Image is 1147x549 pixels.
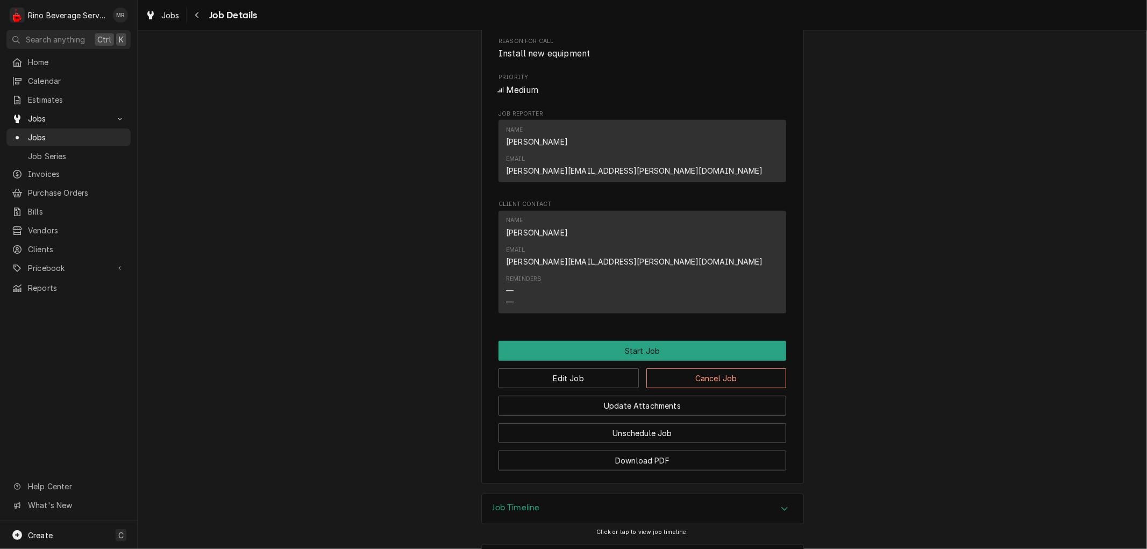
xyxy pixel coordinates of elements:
[596,529,688,536] span: Click or tap to view job timeline.
[498,416,786,443] div: Button Group Row
[506,126,523,134] div: Name
[498,341,786,361] button: Start Job
[28,187,125,198] span: Purchase Orders
[506,246,525,254] div: Email
[28,94,125,105] span: Estimates
[113,8,128,23] div: Melissa Rinehart's Avatar
[498,120,786,182] div: Contact
[498,211,786,313] div: Contact
[10,8,25,23] div: R
[506,296,514,308] div: —
[506,257,763,266] a: [PERSON_NAME][EMAIL_ADDRESS][PERSON_NAME][DOMAIN_NAME]
[6,279,131,297] a: Reports
[506,216,568,238] div: Name
[6,91,131,109] a: Estimates
[28,481,124,492] span: Help Center
[28,531,53,540] span: Create
[506,166,763,175] a: [PERSON_NAME][EMAIL_ADDRESS][PERSON_NAME][DOMAIN_NAME]
[26,34,85,45] span: Search anything
[506,285,514,296] div: —
[6,203,131,220] a: Bills
[498,37,786,46] span: Reason For Call
[506,126,568,147] div: Name
[6,222,131,239] a: Vendors
[206,8,258,23] span: Job Details
[498,451,786,470] button: Download PDF
[498,361,786,388] div: Button Group Row
[113,8,128,23] div: MR
[506,275,542,283] div: Reminders
[28,262,109,274] span: Pricebook
[498,368,639,388] button: Edit Job
[498,37,786,60] div: Reason For Call
[498,110,786,118] span: Job Reporter
[498,120,786,187] div: Job Reporter List
[6,147,131,165] a: Job Series
[506,275,542,308] div: Reminders
[28,132,125,143] span: Jobs
[161,10,180,21] span: Jobs
[506,227,568,238] div: [PERSON_NAME]
[498,200,786,209] span: Client Contact
[97,34,111,45] span: Ctrl
[28,168,125,180] span: Invoices
[498,73,786,96] div: Priority
[6,496,131,514] a: Go to What's New
[6,240,131,258] a: Clients
[498,84,786,97] span: Priority
[646,368,787,388] button: Cancel Job
[482,494,803,524] div: Accordion Header
[6,110,131,127] a: Go to Jobs
[498,84,786,97] div: Medium
[28,225,125,236] span: Vendors
[6,30,131,49] button: Search anythingCtrlK
[498,73,786,82] span: Priority
[498,47,786,60] span: Reason For Call
[28,151,125,162] span: Job Series
[28,113,109,124] span: Jobs
[481,494,804,525] div: Job Timeline
[506,155,763,176] div: Email
[493,503,540,513] h3: Job Timeline
[498,443,786,470] div: Button Group Row
[189,6,206,24] button: Navigate back
[498,48,590,59] span: Install new equipment
[28,56,125,68] span: Home
[6,165,131,183] a: Invoices
[498,341,786,361] div: Button Group Row
[119,34,124,45] span: K
[6,72,131,90] a: Calendar
[498,200,786,318] div: Client Contact
[498,341,786,470] div: Button Group
[28,500,124,511] span: What's New
[506,216,523,225] div: Name
[6,259,131,277] a: Go to Pricebook
[28,10,107,21] div: Rino Beverage Service
[141,6,184,24] a: Jobs
[482,494,803,524] button: Accordion Details Expand Trigger
[498,110,786,187] div: Job Reporter
[498,396,786,416] button: Update Attachments
[28,206,125,217] span: Bills
[10,8,25,23] div: Rino Beverage Service's Avatar
[6,477,131,495] a: Go to Help Center
[28,282,125,294] span: Reports
[28,75,125,87] span: Calendar
[506,246,763,267] div: Email
[118,530,124,541] span: C
[506,155,525,163] div: Email
[6,184,131,202] a: Purchase Orders
[6,129,131,146] a: Jobs
[28,244,125,255] span: Clients
[498,388,786,416] div: Button Group Row
[498,423,786,443] button: Unschedule Job
[506,136,568,147] div: [PERSON_NAME]
[6,53,131,71] a: Home
[498,211,786,318] div: Client Contact List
